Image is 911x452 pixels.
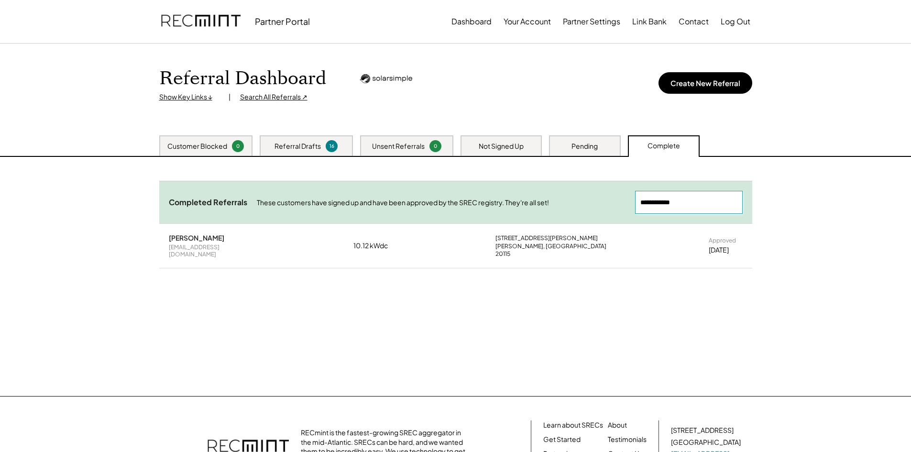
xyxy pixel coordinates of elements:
div: [DATE] [709,245,729,255]
img: Logo_Horizontal-Black.png [360,74,412,83]
img: recmint-logotype%403x.png [161,5,241,38]
button: Log Out [721,12,750,31]
button: Create New Referral [659,72,752,94]
button: Partner Settings [563,12,620,31]
a: Get Started [543,435,581,444]
button: Contact [679,12,709,31]
div: 16 [327,143,336,150]
button: Link Bank [632,12,667,31]
div: Search All Referrals ↗ [240,92,307,102]
div: 10.12 kWdc [353,241,401,251]
div: Approved [709,237,736,244]
a: About [608,420,627,430]
div: Partner Portal [255,16,310,27]
div: [EMAIL_ADDRESS][DOMAIN_NAME] [169,243,260,258]
div: [STREET_ADDRESS] [671,426,734,435]
div: Referral Drafts [274,142,321,151]
div: Complete [648,141,680,151]
div: [PERSON_NAME], [GEOGRAPHIC_DATA] 20115 [495,243,615,257]
a: Learn about SRECs [543,420,603,430]
button: Your Account [504,12,551,31]
div: 0 [233,143,242,150]
div: [PERSON_NAME] [169,233,224,242]
div: [STREET_ADDRESS][PERSON_NAME] [495,234,598,242]
a: Testimonials [608,435,647,444]
div: Completed Referrals [169,198,247,208]
div: Pending [571,142,598,151]
div: Show Key Links ↓ [159,92,219,102]
div: 0 [431,143,440,150]
div: Not Signed Up [479,142,524,151]
div: | [229,92,230,102]
div: Customer Blocked [167,142,227,151]
div: [GEOGRAPHIC_DATA] [671,438,741,447]
button: Dashboard [451,12,492,31]
div: These customers have signed up and have been approved by the SREC registry. They're all set! [257,198,626,208]
h1: Referral Dashboard [159,67,326,90]
div: Unsent Referrals [372,142,425,151]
